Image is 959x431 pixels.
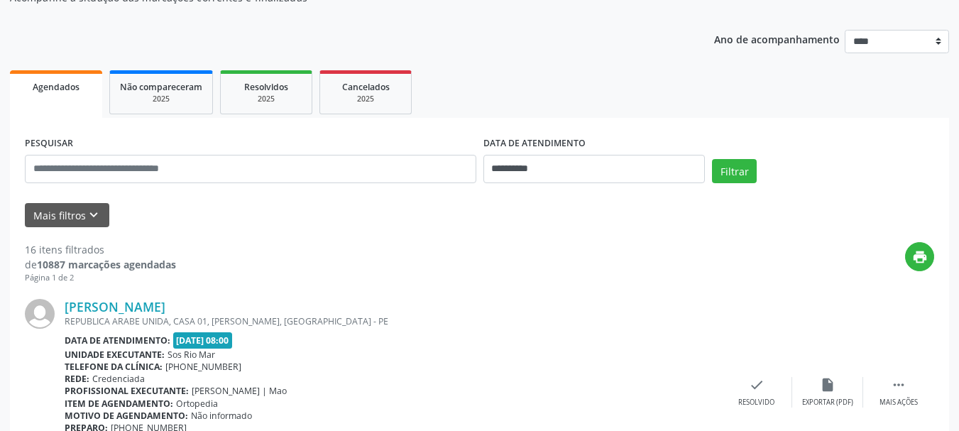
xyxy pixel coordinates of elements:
label: DATA DE ATENDIMENTO [483,133,586,155]
span: Ortopedia [176,398,218,410]
div: 16 itens filtrados [25,242,176,257]
span: Credenciada [92,373,145,385]
strong: 10887 marcações agendadas [37,258,176,271]
b: Item de agendamento: [65,398,173,410]
span: [PHONE_NUMBER] [165,361,241,373]
b: Telefone da clínica: [65,361,163,373]
div: 2025 [120,94,202,104]
i: check [749,377,765,393]
i: insert_drive_file [820,377,835,393]
b: Rede: [65,373,89,385]
span: Agendados [33,81,80,93]
div: REPUBLICA ARABE UNIDA, CASA 01, [PERSON_NAME], [GEOGRAPHIC_DATA] - PE [65,315,721,327]
div: 2025 [231,94,302,104]
div: Página 1 de 2 [25,272,176,284]
span: Não compareceram [120,81,202,93]
span: Não informado [191,410,252,422]
span: Cancelados [342,81,390,93]
button: print [905,242,934,271]
b: Unidade executante: [65,349,165,361]
span: [PERSON_NAME] | Mao [192,385,287,397]
button: Mais filtroskeyboard_arrow_down [25,203,109,228]
button: Filtrar [712,159,757,183]
i:  [891,377,906,393]
label: PESQUISAR [25,133,73,155]
b: Motivo de agendamento: [65,410,188,422]
i: print [912,249,928,265]
div: de [25,257,176,272]
div: Mais ações [879,398,918,408]
span: Resolvidos [244,81,288,93]
img: img [25,299,55,329]
a: [PERSON_NAME] [65,299,165,315]
div: 2025 [330,94,401,104]
p: Ano de acompanhamento [714,30,840,48]
b: Data de atendimento: [65,334,170,347]
div: Resolvido [738,398,774,408]
span: Sos Rio Mar [168,349,215,361]
b: Profissional executante: [65,385,189,397]
i: keyboard_arrow_down [86,207,102,223]
div: Exportar (PDF) [802,398,853,408]
span: [DATE] 08:00 [173,332,233,349]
